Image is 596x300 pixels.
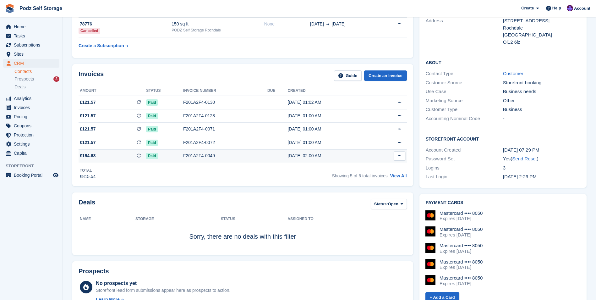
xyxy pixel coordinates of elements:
[425,243,435,253] img: Mastercard Logo
[332,173,387,178] span: Showing 5 of 6 total invoices
[287,86,373,96] th: Created
[3,22,59,31] a: menu
[503,25,580,32] div: Rochdale
[14,94,52,103] span: Analytics
[14,69,59,75] a: Contacts
[53,76,59,82] div: 3
[503,17,580,25] div: [STREET_ADDRESS]
[14,59,52,68] span: CRM
[80,113,96,119] span: £121.57
[440,259,483,265] div: Mastercard •••• 8050
[287,113,373,119] div: [DATE] 01:00 AM
[371,199,407,209] button: Status: Open
[146,126,158,132] span: Paid
[503,97,580,104] div: Other
[183,99,267,106] div: F201A2F4-0130
[14,171,52,180] span: Booking Portal
[14,103,52,112] span: Invoices
[426,79,503,86] div: Customer Source
[183,139,267,146] div: F201A2F4-0072
[503,147,580,154] div: [DATE] 07:29 PM
[426,200,580,205] h2: Payment cards
[287,139,373,146] div: [DATE] 01:00 AM
[5,4,14,13] img: stora-icon-8386f47178a22dfd0bd8f6a31ec36ba5ce8667c1dd55bd0f319d3a0aa187defe.svg
[172,21,264,27] div: 150 sq ft
[503,174,537,179] time: 2025-05-08 13:29:51 UTC
[183,153,267,159] div: F201A2F4-0049
[425,275,435,285] img: Mastercard Logo
[3,112,59,121] a: menu
[183,86,267,96] th: Invoice number
[79,28,100,34] div: Cancelled
[80,139,96,146] span: £121.57
[426,115,503,122] div: Accounting Nominal Code
[426,164,503,172] div: Logins
[14,121,52,130] span: Coupons
[512,156,537,161] a: Send Reset
[521,5,534,11] span: Create
[440,226,483,232] div: Mastercard •••• 8050
[135,214,221,224] th: Storage
[426,17,503,46] div: Address
[287,126,373,132] div: [DATE] 01:00 AM
[96,287,230,294] div: Storefront lead form submissions appear here as prospects to action.
[14,84,26,90] span: Deals
[79,70,104,81] h2: Invoices
[552,5,561,11] span: Help
[425,210,435,220] img: Mastercard Logo
[440,232,483,238] div: Expires [DATE]
[14,50,52,58] span: Sites
[503,155,580,163] div: Yes
[440,216,483,221] div: Expires [DATE]
[3,103,59,112] a: menu
[80,99,96,106] span: £121.57
[503,88,580,95] div: Business needs
[79,86,146,96] th: Amount
[332,21,346,27] span: [DATE]
[14,31,52,40] span: Tasks
[440,248,483,254] div: Expires [DATE]
[17,3,65,14] a: Podz Self Storage
[287,214,407,224] th: Assigned to
[79,40,128,52] a: Create a Subscription
[80,153,96,159] span: £164.63
[425,259,435,269] img: Mastercard Logo
[264,21,310,27] div: None
[426,97,503,104] div: Marketing Source
[440,264,483,270] div: Expires [DATE]
[440,210,483,216] div: Mastercard •••• 8050
[79,214,135,224] th: Name
[146,99,158,106] span: Paid
[3,131,59,139] a: menu
[3,121,59,130] a: menu
[172,27,264,33] div: PODZ Self Storage Rochdale
[503,106,580,113] div: Business
[3,149,59,158] a: menu
[14,76,59,82] a: Prospects 3
[146,86,183,96] th: Status
[189,233,296,240] span: Sorry, there are no deals with this filter
[3,59,59,68] a: menu
[574,5,590,12] span: Account
[3,41,59,49] a: menu
[426,155,503,163] div: Password Set
[287,99,373,106] div: [DATE] 01:02 AM
[426,59,580,65] h2: About
[14,131,52,139] span: Protection
[388,201,398,207] span: Open
[80,126,96,132] span: £121.57
[14,112,52,121] span: Pricing
[390,173,407,178] a: View All
[14,84,59,90] a: Deals
[146,113,158,119] span: Paid
[503,164,580,172] div: 3
[426,88,503,95] div: Use Case
[52,171,59,179] a: Preview store
[567,5,573,11] img: Jawed Chowdhary
[503,79,580,86] div: Storefront booking
[426,173,503,181] div: Last Login
[3,171,59,180] a: menu
[183,126,267,132] div: F201A2F4-0071
[6,163,63,169] span: Storefront
[79,199,95,210] h2: Deals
